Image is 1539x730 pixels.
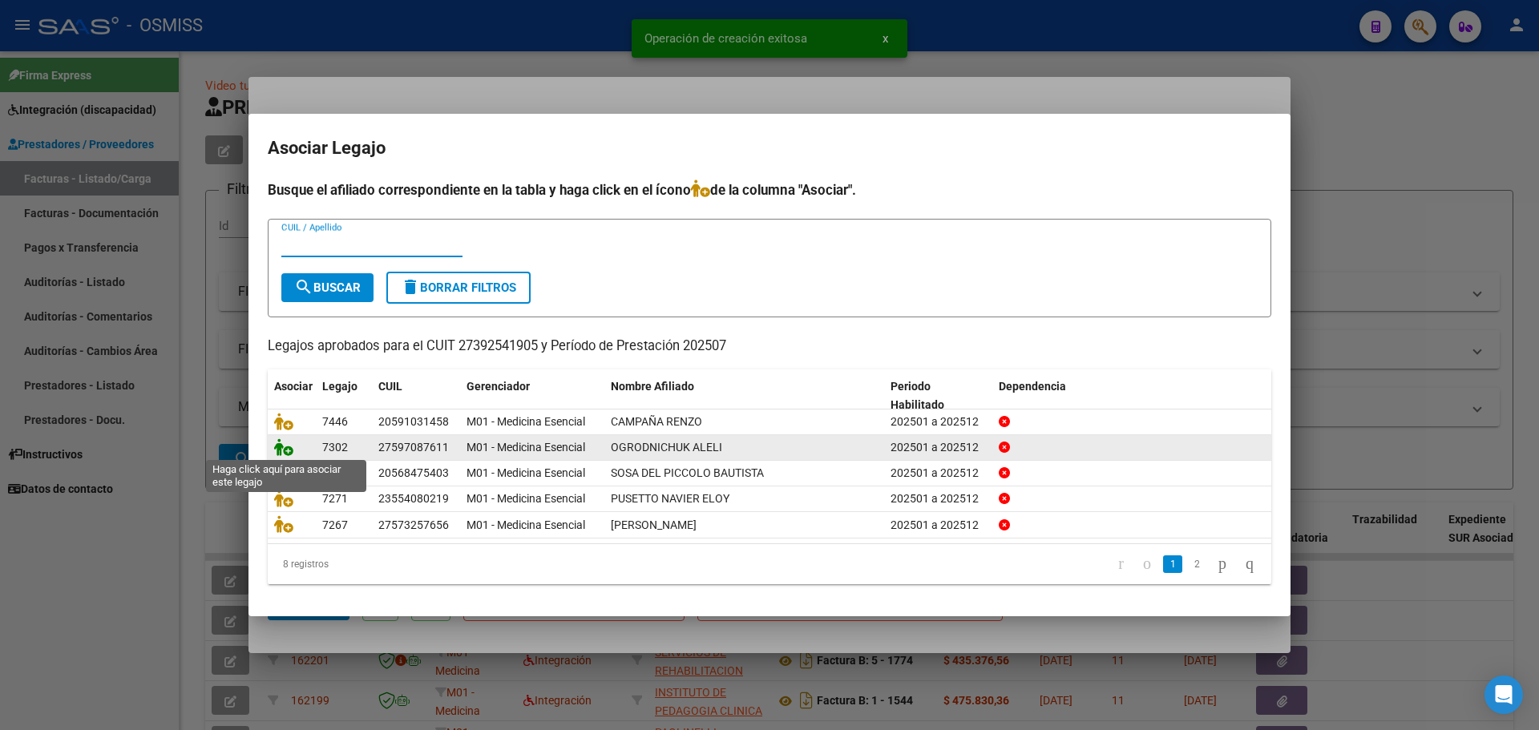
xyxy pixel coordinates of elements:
div: 202501 a 202512 [891,516,986,534]
div: 27573257656 [378,516,449,534]
li: page 2 [1185,551,1209,578]
span: Dependencia [999,380,1066,393]
datatable-header-cell: Gerenciador [460,369,604,422]
span: CUIL [378,380,402,393]
a: 1 [1163,555,1182,573]
span: 7446 [322,415,348,428]
a: go to previous page [1136,555,1158,573]
span: M01 - Medicina Esencial [467,441,585,454]
mat-icon: search [294,277,313,296]
span: SOSA DEL PICCOLO BAUTISTA [611,466,764,479]
span: Asociar [274,380,313,393]
span: M01 - Medicina Esencial [467,518,585,531]
div: Open Intercom Messenger [1484,676,1523,714]
div: 8 registros [268,544,466,584]
span: 7267 [322,518,348,531]
datatable-header-cell: Nombre Afiliado [604,369,884,422]
div: 20568475403 [378,464,449,482]
span: M01 - Medicina Esencial [467,492,585,505]
span: CAMPAÑA RENZO [611,415,702,428]
div: 202501 a 202512 [891,438,986,457]
div: 202501 a 202512 [891,490,986,508]
button: Borrar Filtros [386,272,531,304]
span: Buscar [294,280,361,295]
div: 202501 a 202512 [891,413,986,431]
mat-icon: delete [401,277,420,296]
h2: Asociar Legajo [268,133,1271,163]
span: M01 - Medicina Esencial [467,415,585,428]
div: 20591031458 [378,413,449,431]
span: ROCHA CAROLA [611,518,697,531]
button: Buscar [281,273,374,302]
span: PUSETTO NAVIER ELOY [611,492,729,505]
span: 7279 [322,466,348,479]
datatable-header-cell: Dependencia [992,369,1272,422]
span: Gerenciador [467,380,530,393]
span: OGRODNICHUK ALELI [611,441,722,454]
datatable-header-cell: CUIL [372,369,460,422]
a: go to first page [1111,555,1131,573]
div: 23554080219 [378,490,449,508]
span: Borrar Filtros [401,280,516,295]
div: 202501 a 202512 [891,464,986,482]
span: M01 - Medicina Esencial [467,466,585,479]
a: go to last page [1238,555,1261,573]
span: Periodo Habilitado [891,380,944,411]
span: 7271 [322,492,348,505]
span: Legajo [322,380,357,393]
a: 2 [1187,555,1206,573]
datatable-header-cell: Periodo Habilitado [884,369,992,422]
span: Nombre Afiliado [611,380,694,393]
p: Legajos aprobados para el CUIT 27392541905 y Período de Prestación 202507 [268,337,1271,357]
h4: Busque el afiliado correspondiente en la tabla y haga click en el ícono de la columna "Asociar". [268,179,1271,200]
a: go to next page [1211,555,1234,573]
datatable-header-cell: Legajo [316,369,372,422]
span: 7302 [322,441,348,454]
div: 27597087611 [378,438,449,457]
datatable-header-cell: Asociar [268,369,316,422]
li: page 1 [1161,551,1185,578]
